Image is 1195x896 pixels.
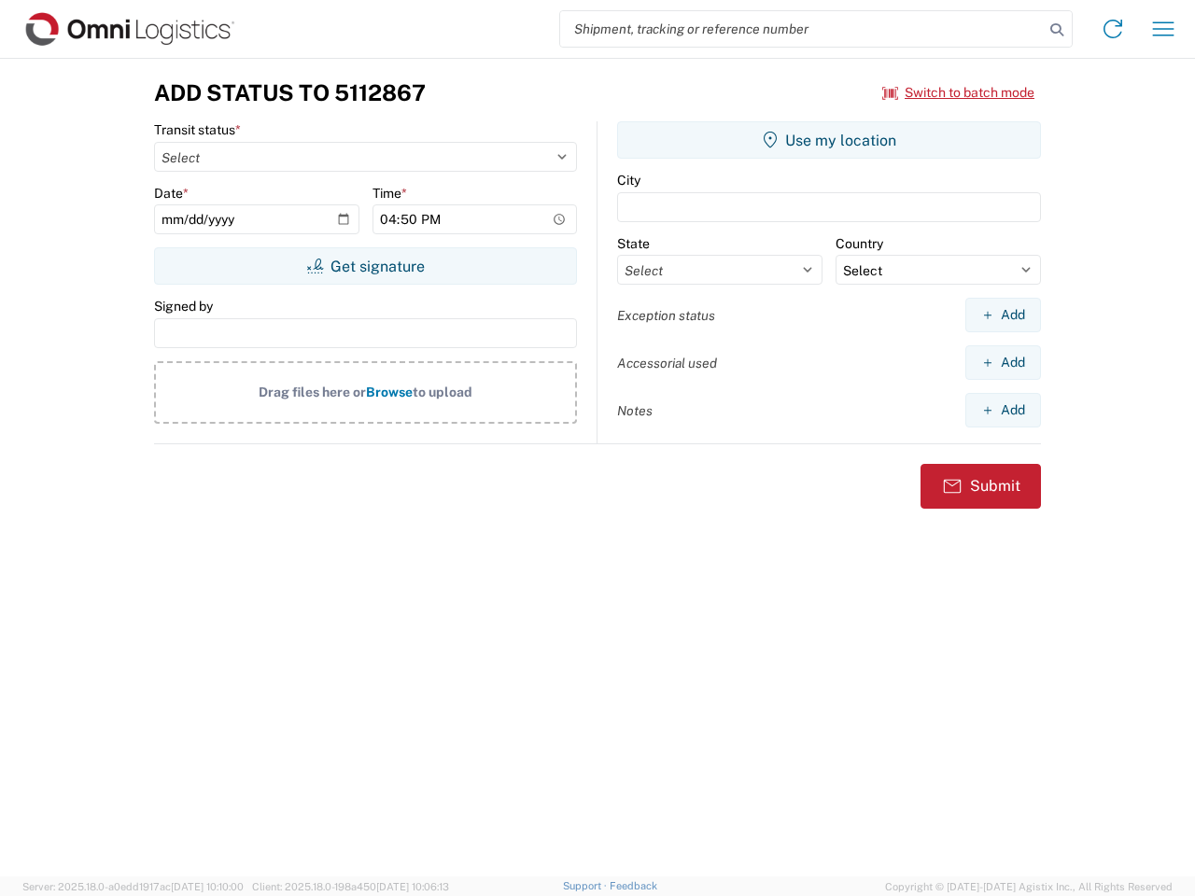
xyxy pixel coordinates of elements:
[366,385,413,399] span: Browse
[154,79,426,106] h3: Add Status to 5112867
[252,881,449,892] span: Client: 2025.18.0-198a450
[882,77,1034,108] button: Switch to batch mode
[836,235,883,252] label: Country
[617,121,1041,159] button: Use my location
[965,345,1041,380] button: Add
[617,172,640,189] label: City
[373,185,407,202] label: Time
[376,881,449,892] span: [DATE] 10:06:13
[885,878,1173,895] span: Copyright © [DATE]-[DATE] Agistix Inc., All Rights Reserved
[154,185,189,202] label: Date
[154,298,213,315] label: Signed by
[610,880,657,891] a: Feedback
[154,247,577,285] button: Get signature
[259,385,366,399] span: Drag files here or
[965,298,1041,332] button: Add
[154,121,241,138] label: Transit status
[171,881,244,892] span: [DATE] 10:10:00
[563,880,610,891] a: Support
[965,393,1041,427] button: Add
[617,355,717,371] label: Accessorial used
[413,385,472,399] span: to upload
[560,11,1044,47] input: Shipment, tracking or reference number
[617,307,715,324] label: Exception status
[921,464,1041,509] button: Submit
[22,881,244,892] span: Server: 2025.18.0-a0edd1917ac
[617,235,650,252] label: State
[617,402,653,419] label: Notes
